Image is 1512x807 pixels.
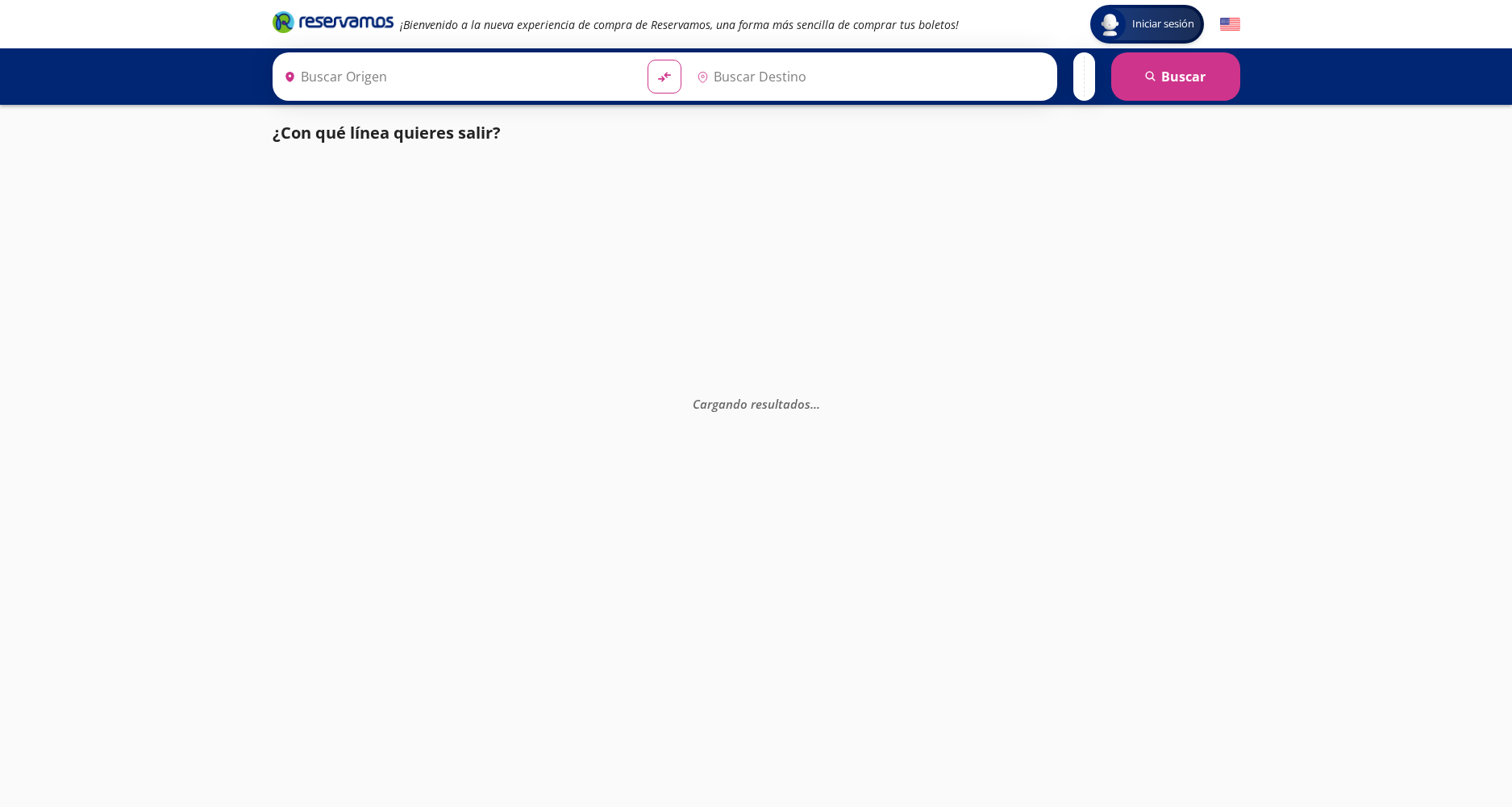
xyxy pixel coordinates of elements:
[273,10,394,39] a: Brand Logo
[690,56,1048,97] input: Buscar Destino
[400,17,959,32] em: ¡Bienvenido a la nueva experiencia de compra de Reservamos, una forma más sencilla de comprar tus...
[1220,15,1240,35] button: English
[1111,52,1240,101] button: Buscar
[273,10,394,34] i: Brand Logo
[277,56,635,97] input: Buscar Origen
[814,395,817,411] span: .
[273,121,501,145] p: ¿Con qué línea quieres salir?
[810,395,814,411] span: .
[1126,16,1201,32] span: Iniciar sesión
[817,395,820,411] span: .
[693,395,820,411] em: Cargando resultados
